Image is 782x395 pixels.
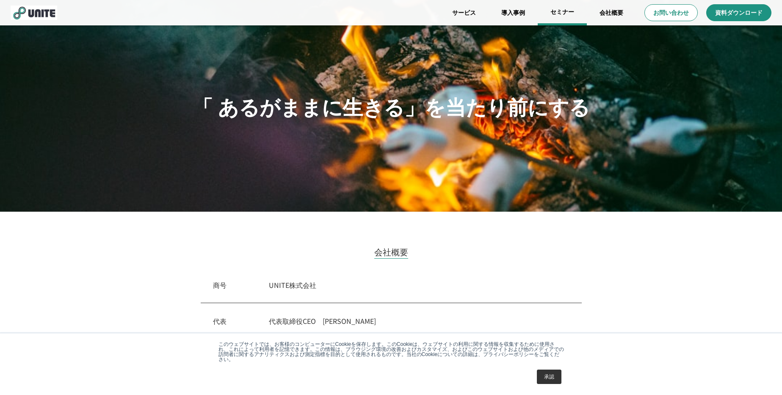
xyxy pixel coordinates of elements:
a: お問い合わせ [644,4,698,21]
p: 商号 [213,280,227,290]
p: 「 あるがままに生きる」を当たり前にする [193,91,590,121]
div: チャットウィジェット [740,354,782,395]
p: お問い合わせ [653,8,689,17]
a: 承認 [537,370,561,384]
p: UNITE株式会社 [269,280,569,290]
p: 代表取締役CEO [PERSON_NAME] [269,316,569,326]
a: 資料ダウンロード [706,4,771,21]
p: 資料ダウンロード [715,8,763,17]
iframe: Chat Widget [740,354,782,395]
p: 代表 [213,316,227,326]
p: このウェブサイトでは、お客様のコンピューターにCookieを保存します。このCookieは、ウェブサイトの利用に関する情報を収集するために使用され、これによって利用者を記憶できます。この情報は、... [218,342,564,362]
h2: 会社概要 [374,246,408,259]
